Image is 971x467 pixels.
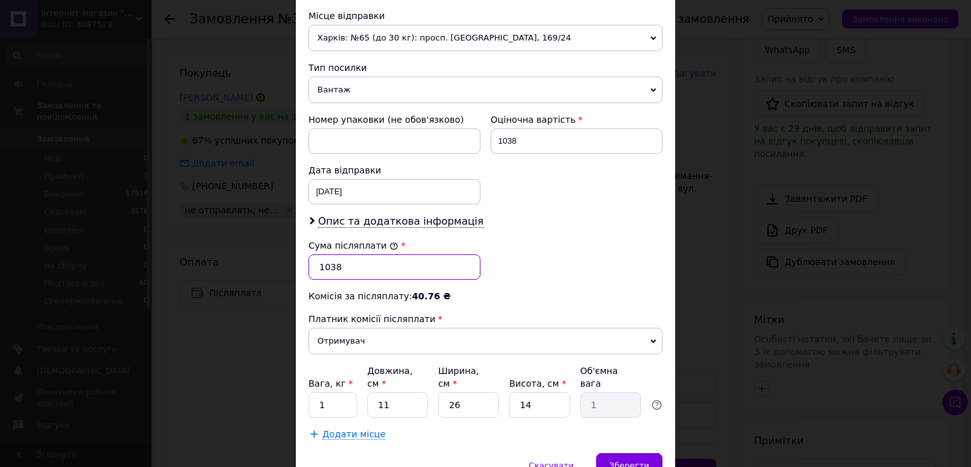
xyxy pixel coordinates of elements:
span: 40.76 ₴ [412,291,451,301]
span: Вантаж [308,77,663,103]
div: Дата відправки [308,164,480,177]
div: Об'ємна вага [580,364,641,390]
label: Сума післяплати [308,240,398,251]
div: Оціночна вартість [491,113,663,126]
label: Вага, кг [308,378,353,389]
label: Довжина, см [367,366,413,389]
span: Місце відправки [308,11,385,21]
span: Додати місце [322,429,386,440]
span: Тип посилки [308,63,367,73]
span: Харків: №65 (до 30 кг): просп. [GEOGRAPHIC_DATA], 169/24 [308,25,663,51]
label: Висота, см [509,378,566,389]
span: Отримувач [308,328,663,354]
div: Номер упаковки (не обов'язково) [308,113,480,126]
div: Комісія за післяплату: [308,290,663,302]
span: Платник комісії післяплати [308,314,436,324]
span: Опис та додаткова інформація [318,215,484,228]
label: Ширина, см [438,366,479,389]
